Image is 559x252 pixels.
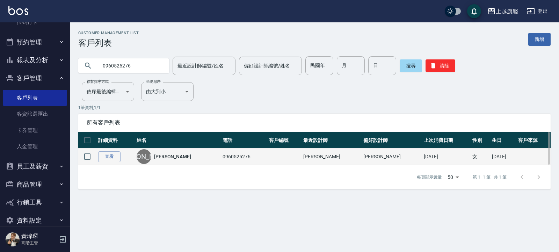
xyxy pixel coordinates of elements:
[3,106,67,122] a: 客資篩選匯出
[490,132,516,149] th: 生日
[471,149,490,165] td: 女
[78,31,139,35] h2: Customer Management List
[422,149,471,165] td: [DATE]
[154,153,191,160] a: [PERSON_NAME]
[302,132,362,149] th: 最近設計師
[496,7,518,16] div: 上越旗艦
[3,193,67,211] button: 行銷工具
[485,4,521,19] button: 上越旗艦
[21,233,57,240] h5: 黃瑋琛
[135,132,221,149] th: 姓名
[98,56,164,75] input: 搜尋關鍵字
[146,79,161,84] label: 呈現順序
[78,105,551,111] p: 1 筆資料, 1 / 1
[3,211,67,230] button: 資料設定
[141,82,194,101] div: 由大到小
[3,157,67,175] button: 員工及薪資
[417,174,442,180] p: 每頁顯示數量
[524,5,551,18] button: 登出
[3,14,67,30] a: 掃碼打卡
[422,132,471,149] th: 上次消費日期
[96,132,135,149] th: 詳細資料
[362,149,422,165] td: [PERSON_NAME]
[467,4,481,18] button: save
[221,149,267,165] td: 0960525276
[471,132,490,149] th: 性別
[3,33,67,51] button: 預約管理
[3,51,67,69] button: 報表及分析
[137,149,151,164] div: [PERSON_NAME]
[6,232,20,246] img: Person
[3,122,67,138] a: 卡券管理
[400,59,422,72] button: 搜尋
[490,149,516,165] td: [DATE]
[87,79,109,84] label: 顧客排序方式
[302,149,362,165] td: [PERSON_NAME]
[3,175,67,194] button: 商品管理
[82,82,134,101] div: 依序最後編輯時間
[362,132,422,149] th: 偏好設計師
[8,6,28,15] img: Logo
[98,151,121,162] a: 查看
[445,168,462,187] div: 50
[221,132,267,149] th: 電話
[21,240,57,246] p: 高階主管
[3,138,67,154] a: 入金管理
[3,69,67,87] button: 客戶管理
[426,59,455,72] button: 清除
[87,119,542,126] span: 所有客戶列表
[528,33,551,46] a: 新增
[516,132,551,149] th: 客戶來源
[267,132,302,149] th: 客戶編號
[473,174,507,180] p: 第 1–1 筆 共 1 筆
[78,38,139,48] h3: 客戶列表
[3,90,67,106] a: 客戶列表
